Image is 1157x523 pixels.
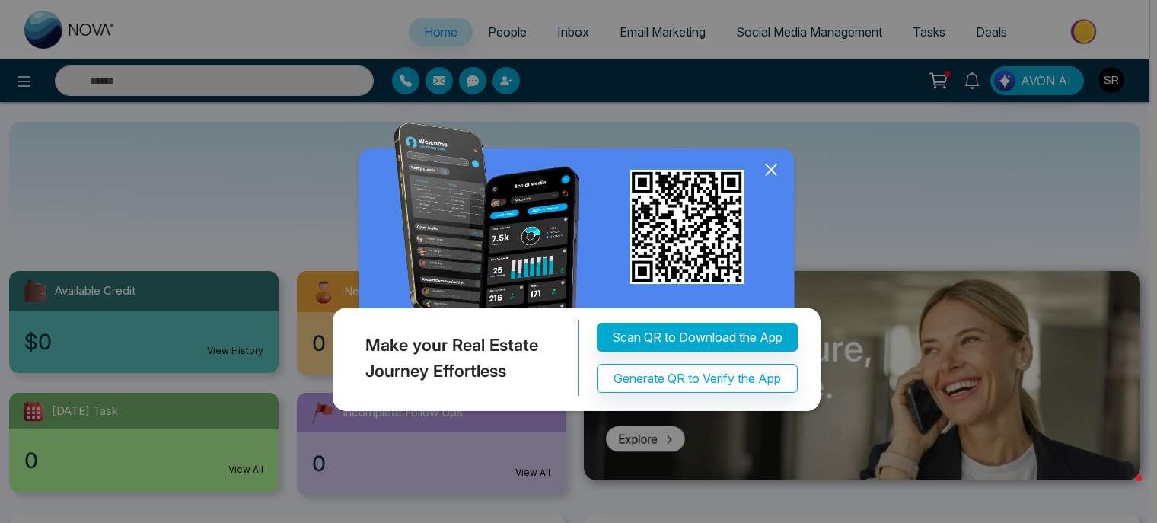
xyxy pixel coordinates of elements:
iframe: Intercom live chat [1105,471,1142,508]
div: Make your Real Estate Journey Effortless [329,320,578,396]
img: QRModal [329,123,828,419]
button: Generate QR to Verify the App [597,364,798,393]
img: qr_for_download_app.png [630,170,744,284]
button: Scan QR to Download the App [597,323,798,352]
